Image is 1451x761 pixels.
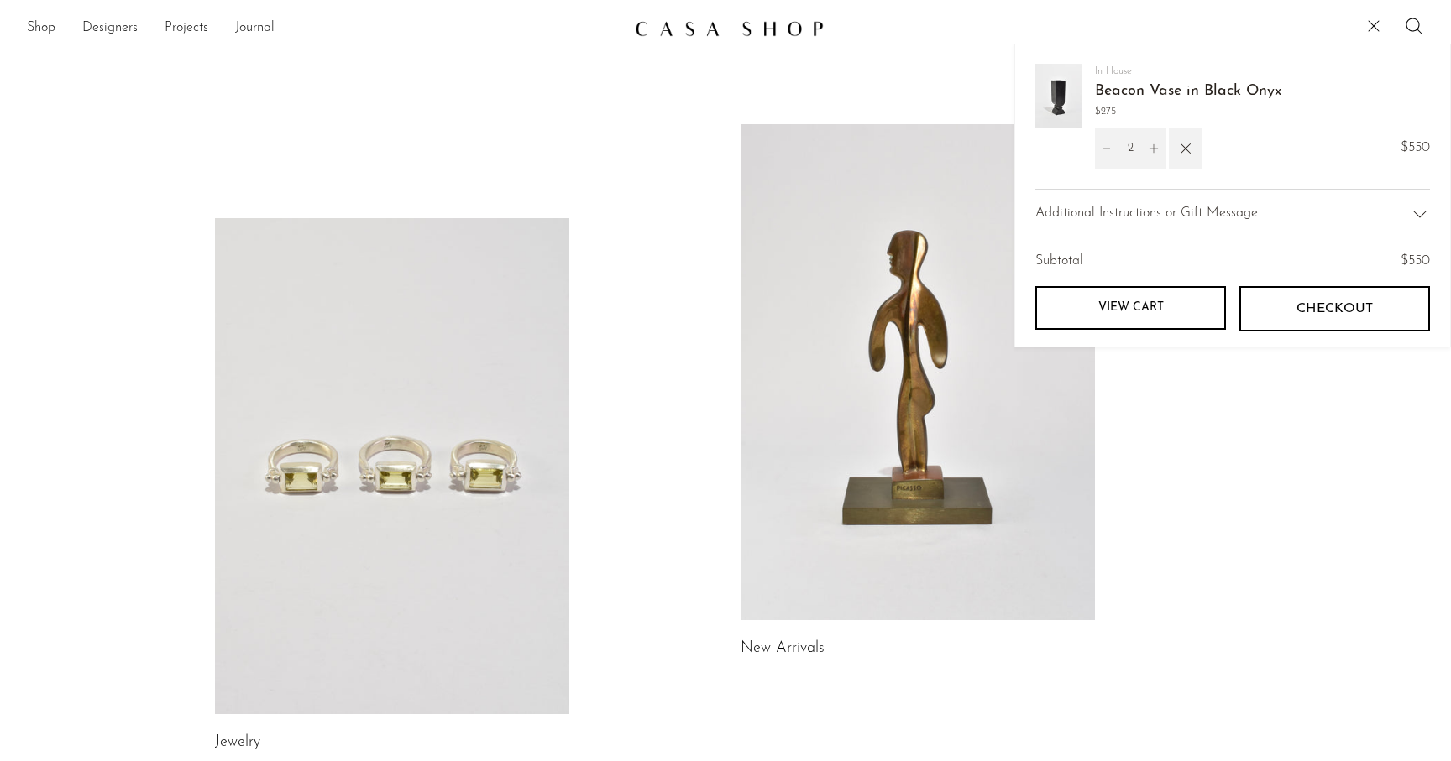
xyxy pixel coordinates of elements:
span: Additional Instructions or Gift Message [1035,203,1258,225]
a: Projects [165,18,208,39]
button: Decrement [1095,128,1118,169]
input: Quantity [1118,128,1142,169]
a: View cart [1035,286,1226,330]
a: Jewelry [215,735,260,750]
nav: Desktop navigation [27,14,621,43]
div: Additional Instructions or Gift Message [1035,189,1430,238]
a: New Arrivals [741,641,825,656]
a: In House [1095,66,1132,76]
ul: NEW HEADER MENU [27,14,621,43]
button: Checkout [1239,286,1430,331]
span: Checkout [1296,301,1373,317]
a: Beacon Vase in Black Onyx [1095,84,1281,99]
a: Designers [82,18,138,39]
a: Shop [27,18,55,39]
span: $550 [1401,138,1430,159]
button: Increment [1142,128,1166,169]
span: $275 [1095,104,1281,120]
span: $550 [1401,254,1430,268]
img: Beacon Vase in Black Onyx [1035,64,1082,128]
a: Journal [235,18,275,39]
span: Subtotal [1035,251,1083,273]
